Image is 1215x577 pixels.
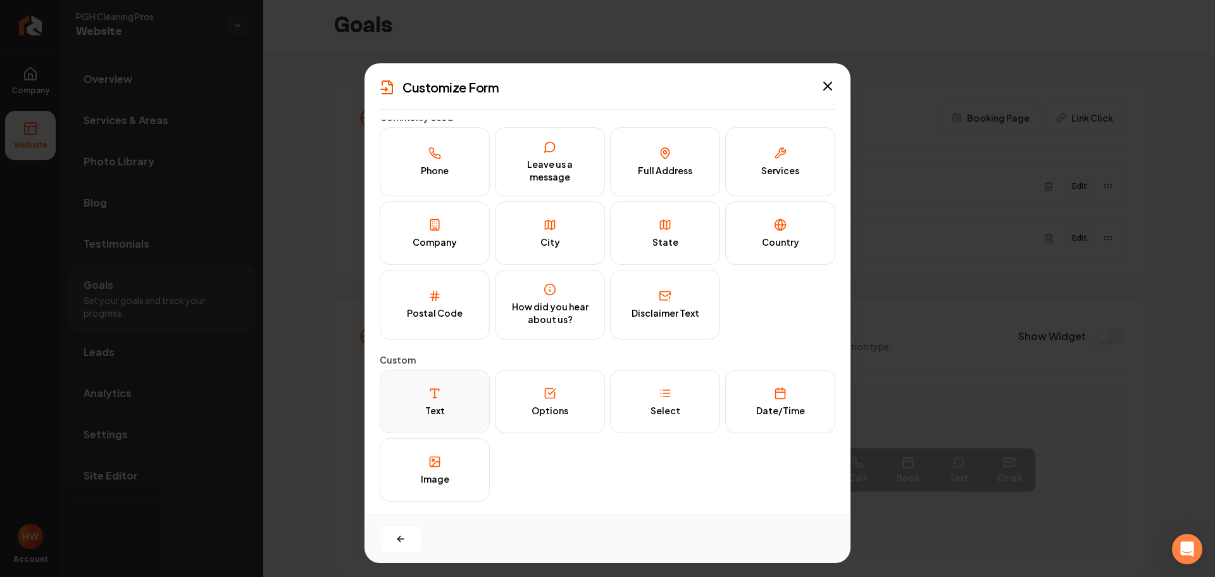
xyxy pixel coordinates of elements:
button: City [495,201,605,265]
button: Image [380,438,490,502]
button: Full Address [610,127,720,196]
div: Full Address [638,165,692,177]
div: Postal Code [407,307,463,320]
button: Services [725,127,835,196]
div: Services [761,165,799,177]
h2: Custom [380,355,835,365]
button: Country [725,201,835,265]
button: Date/Time [725,370,835,433]
button: Disclaimer Text [610,270,720,339]
button: Postal Code [380,270,490,339]
button: How did you hear about us? [495,270,605,339]
button: Leave us a message [495,127,605,196]
button: State [610,201,720,265]
div: Company [413,236,457,249]
button: Company [380,201,490,265]
div: Text [425,405,445,417]
div: City [540,236,560,249]
h2: Customize Form [402,79,499,96]
div: Phone [421,165,449,177]
button: Select [610,370,720,433]
div: Select [651,405,680,417]
div: Country [762,236,799,249]
button: Text [380,370,490,433]
div: Leave us a message [508,158,592,183]
div: State [652,236,678,249]
div: Options [532,405,568,417]
h2: Commonly Used [380,112,835,123]
button: Phone [380,127,490,196]
div: Date/Time [756,405,805,417]
div: Image [421,473,449,486]
div: How did you hear about us? [508,301,592,326]
div: Disclaimer Text [632,307,699,320]
button: Options [495,370,605,433]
